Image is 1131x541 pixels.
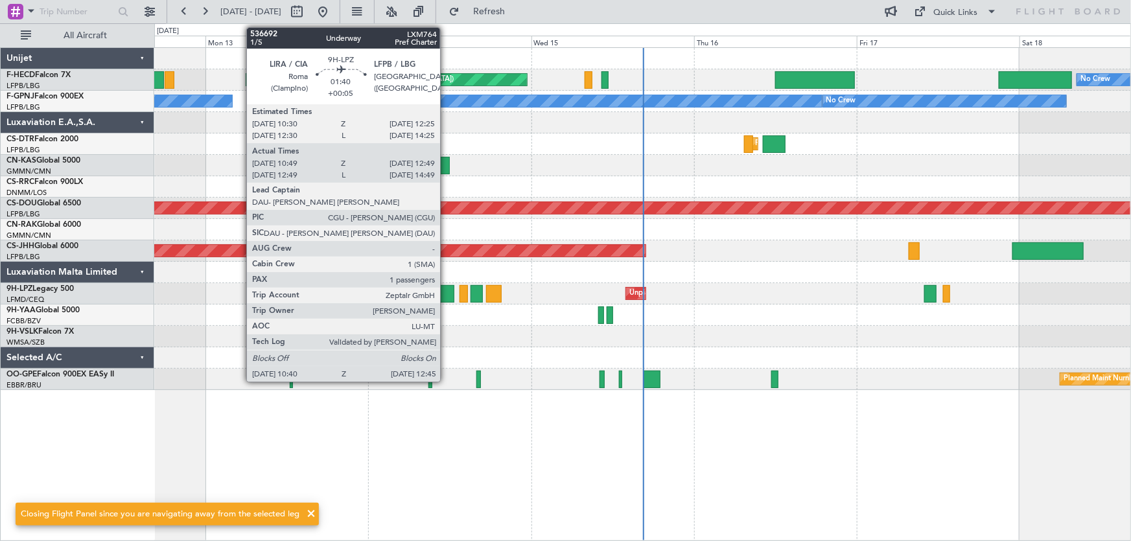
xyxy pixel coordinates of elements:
[462,7,517,16] span: Refresh
[6,242,78,250] a: CS-JHHGlobal 6000
[14,25,141,46] button: All Aircraft
[443,1,520,22] button: Refresh
[6,328,38,336] span: 9H-VSLK
[6,157,36,165] span: CN-KAS
[6,200,81,207] a: CS-DOUGlobal 6500
[6,188,47,198] a: DNMM/LOS
[6,285,74,293] a: 9H-LPZLegacy 500
[629,284,843,303] div: Unplanned Maint [GEOGRAPHIC_DATA] ([GEOGRAPHIC_DATA])
[6,328,74,336] a: 9H-VSLKFalcon 7X
[6,167,51,176] a: GMMN/CMN
[6,306,80,314] a: 9H-YAAGlobal 5000
[6,306,36,314] span: 9H-YAA
[6,178,34,186] span: CS-RRC
[368,36,531,47] div: Tue 14
[6,81,40,91] a: LFPB/LBG
[531,36,694,47] div: Wed 15
[6,200,37,207] span: CS-DOU
[6,338,45,347] a: WMSA/SZB
[157,26,179,37] div: [DATE]
[6,102,40,112] a: LFPB/LBG
[6,93,34,100] span: F-GPNJ
[6,135,78,143] a: CS-DTRFalcon 2000
[908,1,1004,22] button: Quick Links
[40,2,114,21] input: Trip Number
[6,93,84,100] a: F-GPNJFalcon 900EX
[6,242,34,250] span: CS-JHH
[6,231,51,240] a: GMMN/CMN
[6,157,80,165] a: CN-KASGlobal 5000
[6,221,37,229] span: CN-RAK
[34,31,137,40] span: All Aircraft
[826,91,856,111] div: No Crew
[205,36,368,47] div: Mon 13
[6,295,44,305] a: LFMD/CEQ
[934,6,978,19] div: Quick Links
[6,209,40,219] a: LFPB/LBG
[371,91,401,111] div: No Crew
[6,371,37,378] span: OO-GPE
[6,135,34,143] span: CS-DTR
[6,252,40,262] a: LFPB/LBG
[6,221,81,229] a: CN-RAKGlobal 6000
[6,285,32,293] span: 9H-LPZ
[6,380,41,390] a: EBBR/BRU
[6,71,35,79] span: F-HECD
[6,178,83,186] a: CS-RRCFalcon 900LX
[6,145,40,155] a: LFPB/LBG
[6,316,41,326] a: FCBB/BZV
[6,71,71,79] a: F-HECDFalcon 7X
[220,6,281,17] span: [DATE] - [DATE]
[857,36,1020,47] div: Fri 17
[250,70,454,89] div: Planned Maint [GEOGRAPHIC_DATA] ([GEOGRAPHIC_DATA])
[755,134,821,154] div: Planned Maint Sofia
[21,508,299,521] div: Closing Flight Panel since you are navigating away from the selected leg
[694,36,857,47] div: Thu 16
[6,371,114,378] a: OO-GPEFalcon 900EX EASy II
[1080,70,1110,89] div: No Crew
